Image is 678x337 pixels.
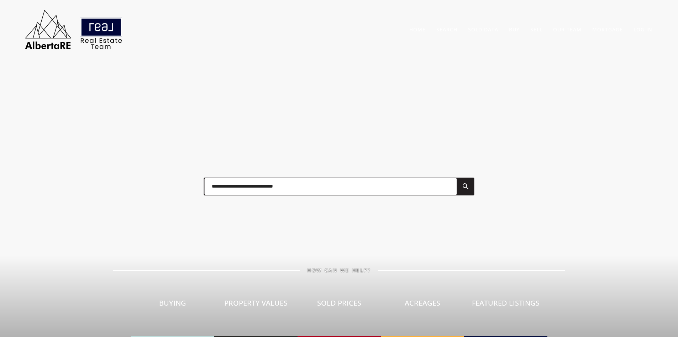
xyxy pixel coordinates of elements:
[224,298,288,308] span: Property Values
[553,26,582,33] a: Our Team
[298,273,381,337] a: Sold Prices
[592,26,623,33] a: Mortgage
[472,298,540,308] span: Featured Listings
[634,26,652,33] a: Log In
[405,298,440,308] span: Acreages
[20,7,127,52] img: AlbertaRE Real Estate Team | Real Broker
[436,26,457,33] a: Search
[409,26,426,33] a: Home
[468,26,498,33] a: Sold Data
[464,273,547,337] a: Featured Listings
[159,298,186,308] span: Buying
[131,273,214,337] a: Buying
[214,273,298,337] a: Property Values
[381,273,464,337] a: Acreages
[509,26,520,33] a: Buy
[317,298,361,308] span: Sold Prices
[530,26,542,33] a: Sell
